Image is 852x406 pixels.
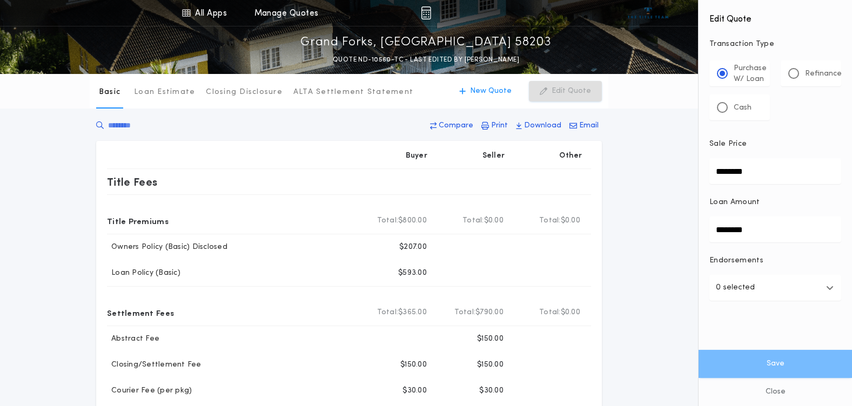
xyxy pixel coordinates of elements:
[107,173,158,191] p: Title Fees
[699,378,852,406] button: Close
[107,212,169,229] p: Title Premiums
[491,120,508,131] p: Print
[524,120,561,131] p: Download
[561,215,580,226] span: $0.00
[561,307,580,318] span: $0.00
[477,360,504,370] p: $150.00
[716,281,755,294] p: 0 selected
[293,87,413,98] p: ALTA Settlement Statement
[709,139,747,150] p: Sale Price
[333,55,519,65] p: QUOTE ND-10560-TC - LAST EDITED BY [PERSON_NAME]
[398,268,427,279] p: $593.00
[805,69,842,79] p: Refinance
[539,307,561,318] b: Total:
[400,360,427,370] p: $150.00
[107,385,192,396] p: Courier Fee (per pkg)
[99,87,120,98] p: Basic
[398,215,427,226] span: $800.00
[560,151,582,161] p: Other
[513,116,565,136] button: Download
[206,87,283,98] p: Closing Disclosure
[398,307,427,318] span: $365.00
[454,307,476,318] b: Total:
[470,86,512,97] p: New Quote
[579,120,599,131] p: Email
[439,120,473,131] p: Compare
[399,242,427,253] p: $207.00
[134,87,195,98] p: Loan Estimate
[709,39,841,50] p: Transaction Type
[709,6,841,26] h4: Edit Quote
[377,215,399,226] b: Total:
[709,216,841,242] input: Loan Amount
[709,275,841,301] button: 0 selected
[107,304,174,321] p: Settlement Fees
[709,255,841,266] p: Endorsements
[462,215,484,226] b: Total:
[699,350,852,378] button: Save
[477,334,504,344] p: $150.00
[402,385,427,396] p: $30.00
[709,197,760,208] p: Loan Amount
[552,86,591,97] p: Edit Quote
[734,63,767,85] p: Purchase W/ Loan
[107,334,159,344] p: Abstract Fee
[107,242,227,253] p: Owners Policy (Basic) Disclosed
[482,151,505,161] p: Seller
[484,215,504,226] span: $0.00
[300,34,552,51] p: Grand Forks, [GEOGRAPHIC_DATA] 58203
[427,116,477,136] button: Compare
[377,307,399,318] b: Total:
[421,6,431,19] img: img
[107,360,202,370] p: Closing/Settlement Fee
[448,81,522,101] button: New Quote
[628,8,668,18] img: vs-icon
[478,116,511,136] button: Print
[406,151,427,161] p: Buyer
[107,268,180,279] p: Loan Policy (Basic)
[475,307,504,318] span: $790.00
[734,103,752,113] p: Cash
[566,116,602,136] button: Email
[709,158,841,184] input: Sale Price
[479,385,504,396] p: $30.00
[539,215,561,226] b: Total:
[529,81,602,101] button: Edit Quote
